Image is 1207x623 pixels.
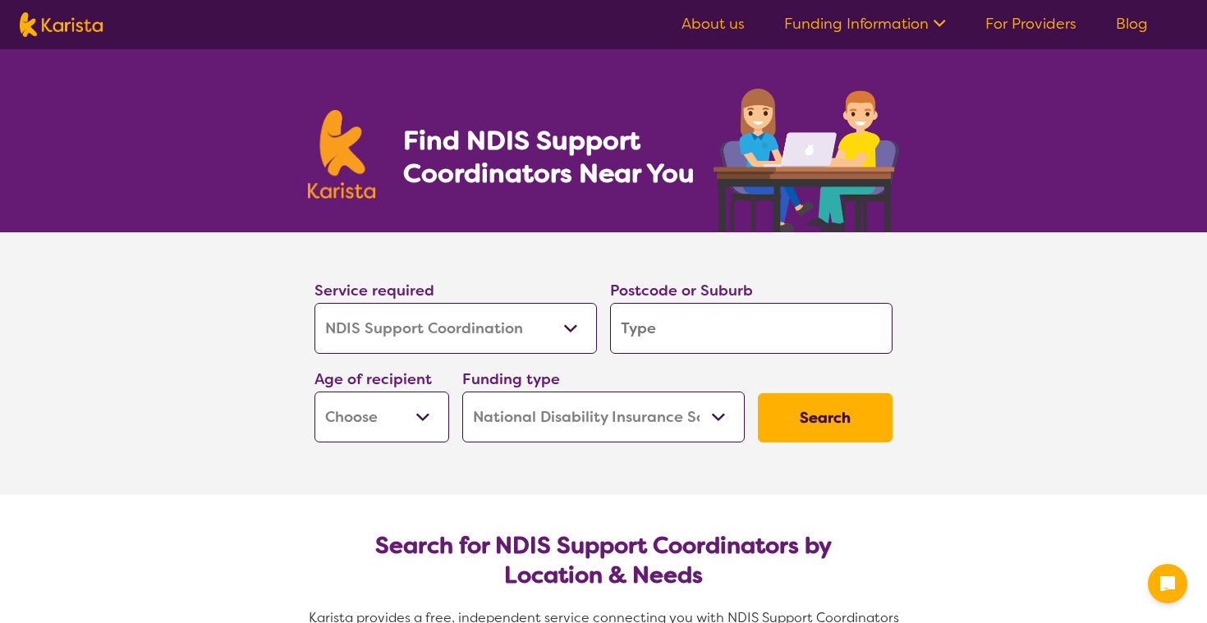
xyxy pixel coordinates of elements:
[714,89,899,232] img: support-coordination
[314,369,432,389] label: Age of recipient
[403,124,707,190] h1: Find NDIS Support Coordinators Near You
[1116,14,1148,34] a: Blog
[610,281,753,300] label: Postcode or Suburb
[314,281,434,300] label: Service required
[308,110,375,199] img: Karista logo
[758,393,893,442] button: Search
[462,369,560,389] label: Funding type
[682,14,745,34] a: About us
[328,531,879,590] h2: Search for NDIS Support Coordinators by Location & Needs
[784,14,946,34] a: Funding Information
[20,12,103,37] img: Karista logo
[985,14,1076,34] a: For Providers
[610,303,893,354] input: Type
